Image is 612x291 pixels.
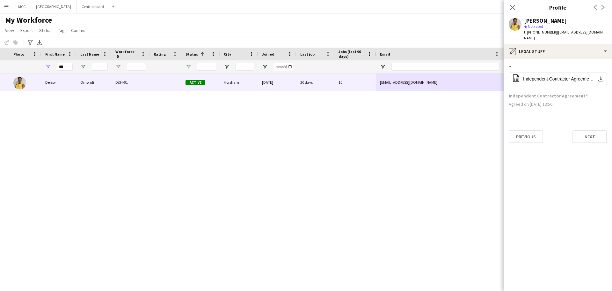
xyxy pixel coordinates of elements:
[3,26,17,34] a: View
[296,73,335,91] div: 30 days
[262,52,274,57] span: Joined
[504,3,612,11] h3: Profile
[18,26,35,34] a: Export
[339,49,365,59] span: Jobs (last 90 days)
[524,18,567,24] div: [PERSON_NAME]
[45,52,65,57] span: First Name
[380,64,386,70] button: Open Filter Menu
[45,64,51,70] button: Open Filter Menu
[262,64,268,70] button: Open Filter Menu
[41,73,76,91] div: Deissy
[528,24,543,29] span: Not rated
[197,63,216,71] input: Status Filter Input
[509,93,588,99] h3: Independent Contractor Agreement
[69,26,88,34] a: Comms
[76,0,109,13] button: Central board
[112,73,150,91] div: D&H-91
[36,39,43,46] app-action-btn: Export XLSX
[509,101,607,107] div: Agreed on [DATE] 13:50
[154,52,166,57] span: Rating
[273,63,293,71] input: Joined Filter Input
[335,73,376,91] div: 10
[115,64,121,70] button: Open Filter Menu
[5,27,14,33] span: View
[55,26,67,34] a: Tag
[524,30,605,40] span: | [EMAIL_ADDRESS][DOMAIN_NAME]
[31,0,76,13] button: [GEOGRAPHIC_DATA]
[380,52,390,57] span: Email
[13,77,26,89] img: Deissy Omondi
[13,52,24,57] span: Photo
[5,15,52,25] span: My Workforce
[37,26,54,34] a: Status
[300,52,315,57] span: Last job
[39,27,52,33] span: Status
[509,130,543,143] button: Previous
[509,73,607,85] button: Independent Contractor Agreement - D_H Event Support Ltd..docx
[186,52,198,57] span: Status
[20,27,33,33] span: Export
[71,27,85,33] span: Comms
[220,73,258,91] div: Horsham
[524,30,557,34] span: t. [PHONE_NUMBER]
[92,63,108,71] input: Last Name Filter Input
[26,39,34,46] app-action-btn: Advanced filters
[258,73,296,91] div: [DATE]
[58,27,65,33] span: Tag
[504,44,612,59] div: Legal stuff
[376,73,504,91] div: [EMAIL_ADDRESS][DOMAIN_NAME]
[523,76,595,81] span: Independent Contractor Agreement - D_H Event Support Ltd..docx
[13,0,31,13] button: MCC
[186,64,191,70] button: Open Filter Menu
[235,63,254,71] input: City Filter Input
[115,49,138,59] span: Workforce ID
[80,52,99,57] span: Last Name
[127,63,146,71] input: Workforce ID Filter Input
[57,63,73,71] input: First Name Filter Input
[224,52,231,57] span: City
[572,130,607,143] button: Next
[391,63,500,71] input: Email Filter Input
[186,80,205,85] span: Active
[224,64,229,70] button: Open Filter Menu
[76,73,112,91] div: Omondi
[80,64,86,70] button: Open Filter Menu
